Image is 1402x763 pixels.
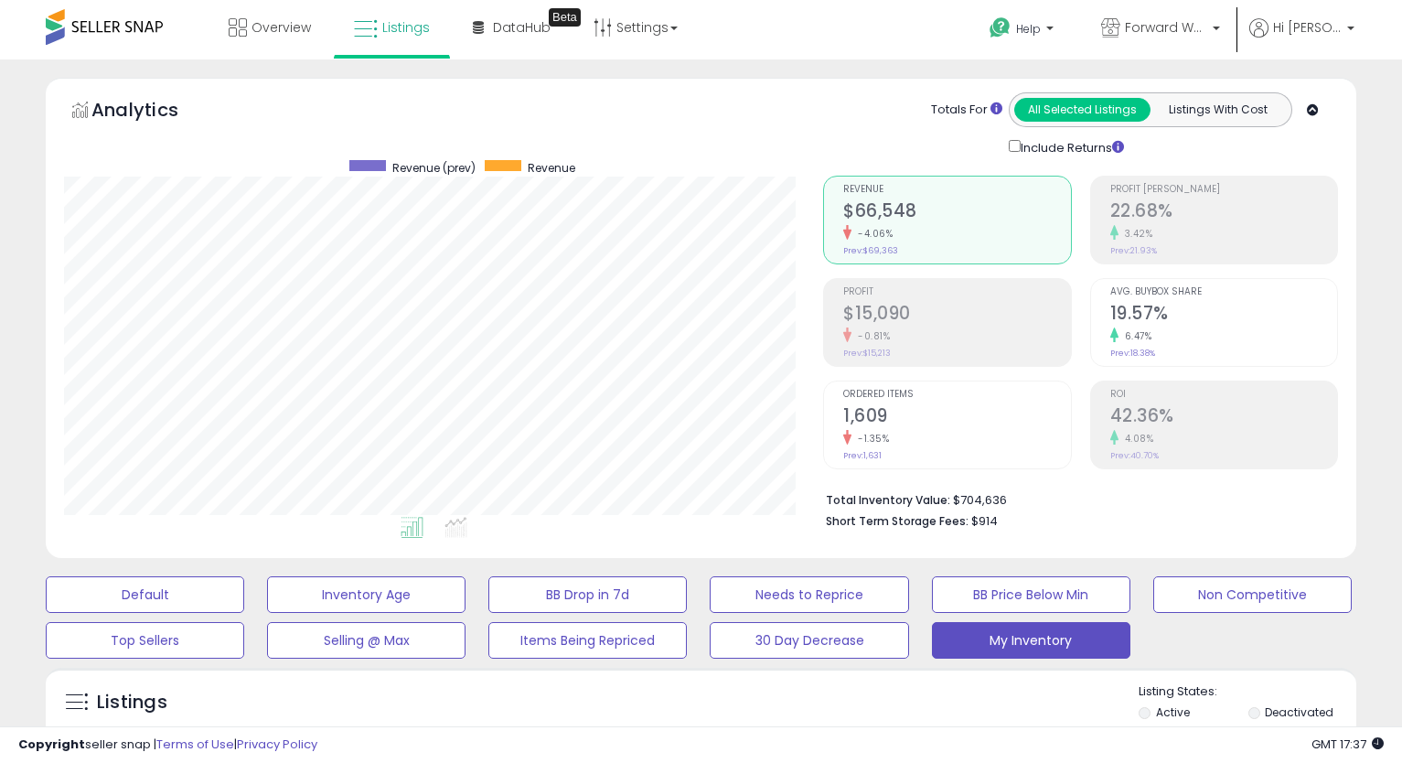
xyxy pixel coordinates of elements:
small: Prev: $69,363 [843,245,898,256]
label: Active [1156,704,1190,720]
h2: 42.36% [1110,405,1337,430]
div: Include Returns [995,136,1146,157]
a: Terms of Use [156,736,234,753]
h2: $66,548 [843,200,1070,225]
button: Items Being Repriced [488,622,687,659]
h2: 1,609 [843,405,1070,430]
small: Prev: 21.93% [1110,245,1157,256]
span: 2025-10-8 17:37 GMT [1311,736,1384,753]
h5: Analytics [91,97,214,127]
span: Profit [843,287,1070,297]
span: Ordered Items [843,390,1070,400]
h2: $15,090 [843,303,1070,328]
button: Top Sellers [46,622,244,659]
button: Needs to Reprice [710,576,908,613]
button: 30 Day Decrease [710,622,908,659]
button: Selling @ Max [267,622,466,659]
small: Prev: 1,631 [843,450,882,461]
h2: 19.57% [1110,303,1337,328]
label: Deactivated [1265,704,1333,720]
button: All Selected Listings [1014,98,1150,122]
h5: Listings [97,690,167,715]
button: BB Drop in 7d [488,576,687,613]
small: 3.42% [1118,227,1153,241]
span: $914 [971,512,998,530]
span: Profit [PERSON_NAME] [1110,185,1337,195]
button: Non Competitive [1153,576,1352,613]
small: -1.35% [851,432,889,446]
span: Revenue [843,185,1070,195]
b: Short Term Storage Fees: [826,513,969,529]
small: Prev: 18.38% [1110,348,1155,359]
span: Revenue [528,160,575,176]
p: Listing States: [1139,683,1356,701]
small: 6.47% [1118,329,1152,343]
span: Revenue (prev) [392,160,476,176]
button: Inventory Age [267,576,466,613]
h2: 22.68% [1110,200,1337,225]
button: My Inventory [932,622,1130,659]
small: -0.81% [851,329,890,343]
a: Hi [PERSON_NAME] [1249,18,1354,59]
div: Totals For [931,102,1002,119]
button: Default [46,576,244,613]
span: Forward Wares [1125,18,1207,37]
span: Overview [252,18,311,37]
div: Tooltip anchor [549,8,581,27]
small: -4.06% [851,227,893,241]
small: Prev: 40.70% [1110,450,1159,461]
a: Privacy Policy [237,736,317,753]
a: Help [975,3,1072,59]
button: Listings With Cost [1150,98,1286,122]
span: ROI [1110,390,1337,400]
li: $704,636 [826,488,1324,510]
span: Listings [382,18,430,37]
span: Help [1016,21,1041,37]
small: Prev: $15,213 [843,348,891,359]
span: Hi [PERSON_NAME] [1273,18,1342,37]
span: DataHub [493,18,551,37]
div: seller snap | | [18,736,317,754]
button: BB Price Below Min [932,576,1130,613]
span: Avg. Buybox Share [1110,287,1337,297]
i: Get Help [989,16,1011,39]
strong: Copyright [18,736,85,753]
b: Total Inventory Value: [826,492,950,508]
small: 4.08% [1118,432,1154,446]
